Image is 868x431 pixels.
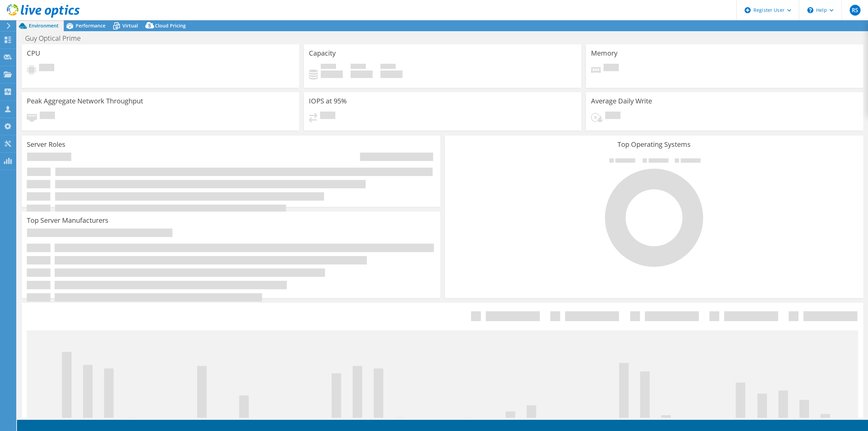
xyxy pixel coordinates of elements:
[27,217,108,224] h3: Top Server Manufacturers
[450,141,858,148] h3: Top Operating Systems
[309,50,336,57] h3: Capacity
[27,97,143,105] h3: Peak Aggregate Network Throughput
[321,64,336,71] span: Used
[850,5,861,16] span: RS
[320,112,335,121] span: Pending
[27,141,65,148] h3: Server Roles
[321,71,343,78] h4: 0 GiB
[76,22,105,29] span: Performance
[27,50,40,57] h3: CPU
[807,7,813,13] svg: \n
[591,50,617,57] h3: Memory
[605,112,620,121] span: Pending
[380,64,396,71] span: Total
[351,71,373,78] h4: 0 GiB
[29,22,59,29] span: Environment
[22,35,91,42] h1: Guy Optical Prime
[39,64,54,73] span: Pending
[122,22,138,29] span: Virtual
[591,97,652,105] h3: Average Daily Write
[380,71,402,78] h4: 0 GiB
[604,64,619,73] span: Pending
[155,22,186,29] span: Cloud Pricing
[40,112,55,121] span: Pending
[309,97,347,105] h3: IOPS at 95%
[351,64,366,71] span: Free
